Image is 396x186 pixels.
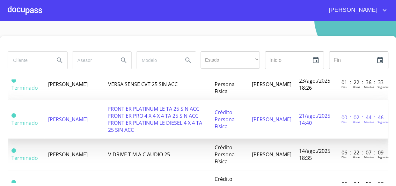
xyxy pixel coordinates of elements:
p: Segundos [378,85,389,89]
span: Terminado [11,84,38,91]
span: [PERSON_NAME] [252,81,291,88]
span: FRONTIER PLATINUM LE TA 25 SIN ACC FRONTIER PRO 4 X 4 X 4 TA 25 SIN ACC FRONTIER PLATINUM LE DIES... [108,105,202,133]
span: [PERSON_NAME] [48,151,88,158]
span: VERSA SENSE CVT 25 SIN ACC [108,81,178,88]
span: Terminado [11,113,16,118]
span: V DRIVE T M A C AUDIO 25 [108,151,170,158]
p: Segundos [378,120,389,124]
p: Horas [353,155,360,159]
span: Crédito Persona Física [215,109,235,130]
span: 14/ago./2025 18:35 [299,147,330,161]
button: Search [180,53,196,68]
span: [PERSON_NAME] [48,81,88,88]
span: [PERSON_NAME] [252,116,291,123]
p: Minutos [364,85,374,89]
p: Minutos [364,120,374,124]
span: [PERSON_NAME] [252,151,291,158]
p: Segundos [378,155,389,159]
input: search [8,52,49,69]
p: Minutos [364,155,374,159]
span: Terminado [11,154,38,161]
span: 23/ago./2025 18:26 [299,77,330,91]
span: [PERSON_NAME] [48,116,88,123]
button: Search [116,53,131,68]
p: 00 : 02 : 44 : 46 [341,114,385,121]
div: ​ [201,51,260,69]
button: account of current user [324,5,388,15]
span: Terminado [11,180,16,184]
span: Crédito Persona Física [215,144,235,165]
p: 01 : 22 : 36 : 33 [341,79,385,86]
span: Terminado [11,78,16,83]
p: Dias [341,155,347,159]
span: 21/ago./2025 14:40 [299,112,330,126]
p: Horas [353,120,360,124]
input: search [136,52,178,69]
span: Terminado [11,148,16,153]
span: Crédito Persona Física [215,74,235,95]
p: Dias [341,85,347,89]
p: 06 : 22 : 07 : 09 [341,149,385,156]
button: Search [52,53,67,68]
span: Terminado [11,119,38,126]
p: Horas [353,85,360,89]
span: [PERSON_NAME] [324,5,381,15]
input: search [72,52,114,69]
p: Dias [341,120,347,124]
